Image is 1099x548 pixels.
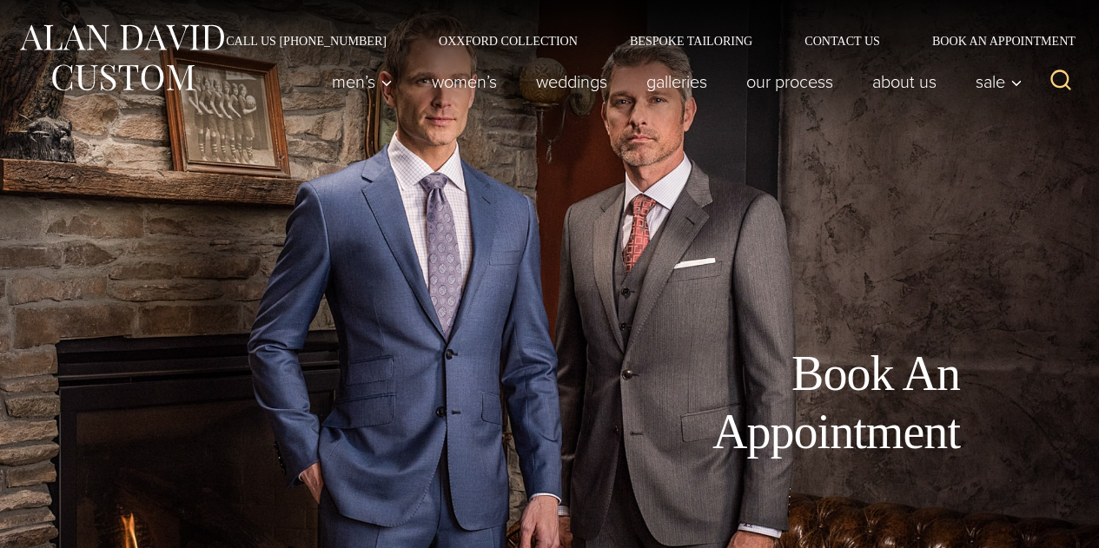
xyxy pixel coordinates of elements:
h1: Book An Appointment [569,345,960,461]
a: Our Process [727,64,853,99]
a: weddings [517,64,627,99]
a: Women’s [413,64,517,99]
a: Contact Us [778,35,906,47]
span: Men’s [332,73,393,90]
a: About Us [853,64,957,99]
a: Book an Appointment [906,35,1082,47]
nav: Primary Navigation [313,64,1032,99]
a: Call Us [PHONE_NUMBER] [200,35,413,47]
a: Bespoke Tailoring [604,35,778,47]
a: Galleries [627,64,727,99]
button: View Search Form [1040,61,1082,102]
span: Sale [976,73,1023,90]
a: Oxxford Collection [413,35,604,47]
nav: Secondary Navigation [200,35,1082,47]
img: Alan David Custom [17,19,226,96]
